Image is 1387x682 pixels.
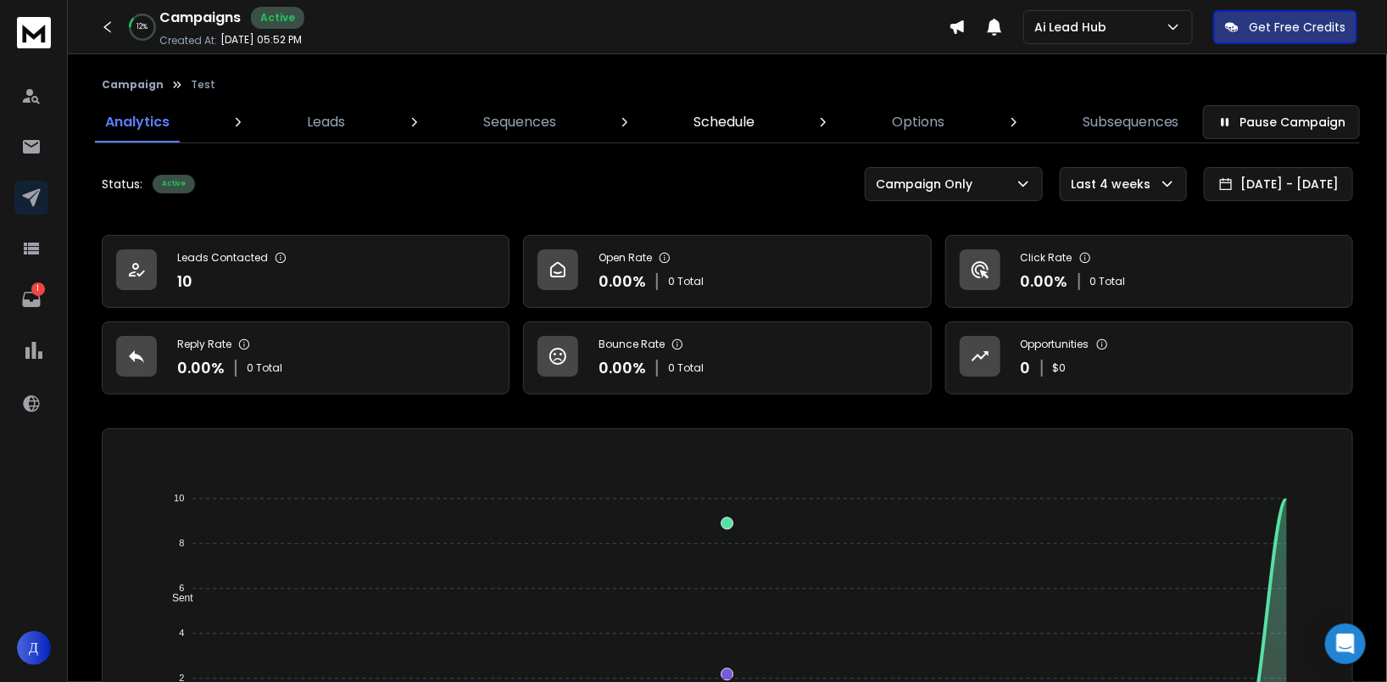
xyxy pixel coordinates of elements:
[1072,102,1189,143] a: Subsequences
[683,102,765,143] a: Schedule
[1021,356,1031,380] p: 0
[1325,623,1366,664] div: Open Intercom Messenger
[159,34,217,48] p: Created At:
[307,112,345,132] p: Leads
[14,282,48,316] a: 1
[179,539,184,549] tspan: 8
[95,102,180,143] a: Analytics
[1021,251,1072,265] p: Click Rate
[523,235,931,308] a: Open Rate0.00%0 Total
[247,361,282,375] p: 0 Total
[177,356,225,380] p: 0.00 %
[1203,105,1360,139] button: Pause Campaign
[102,235,510,308] a: Leads Contacted10
[599,251,652,265] p: Open Rate
[668,275,704,288] p: 0 Total
[31,282,45,296] p: 1
[483,112,556,132] p: Sequences
[102,321,510,394] a: Reply Rate0.00%0 Total
[251,7,304,29] div: Active
[191,78,215,92] p: Test
[174,494,184,504] tspan: 10
[159,592,193,604] span: Sent
[105,112,170,132] p: Analytics
[1053,361,1067,375] p: $ 0
[876,176,979,193] p: Campaign Only
[297,102,355,143] a: Leads
[153,175,195,193] div: Active
[1021,270,1068,293] p: 0.00 %
[668,361,704,375] p: 0 Total
[220,33,302,47] p: [DATE] 05:52 PM
[523,321,931,394] a: Bounce Rate0.00%0 Total
[599,338,665,351] p: Bounce Rate
[102,176,142,193] p: Status:
[1090,275,1126,288] p: 0 Total
[179,584,184,594] tspan: 6
[17,631,51,665] button: Д
[945,321,1353,394] a: Opportunities0$0
[1213,10,1357,44] button: Get Free Credits
[599,356,646,380] p: 0.00 %
[1204,167,1353,201] button: [DATE] - [DATE]
[177,270,192,293] p: 10
[1249,19,1345,36] p: Get Free Credits
[473,102,566,143] a: Sequences
[945,235,1353,308] a: Click Rate0.00%0 Total
[1034,19,1113,36] p: Ai Lead Hub
[17,17,51,48] img: logo
[137,22,148,32] p: 12 %
[177,338,231,351] p: Reply Rate
[893,112,945,132] p: Options
[883,102,955,143] a: Options
[177,251,268,265] p: Leads Contacted
[1083,112,1179,132] p: Subsequences
[1021,338,1089,351] p: Opportunities
[159,8,241,28] h1: Campaigns
[693,112,755,132] p: Schedule
[179,629,184,639] tspan: 4
[102,78,164,92] button: Campaign
[1071,176,1157,193] p: Last 4 weeks
[599,270,646,293] p: 0.00 %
